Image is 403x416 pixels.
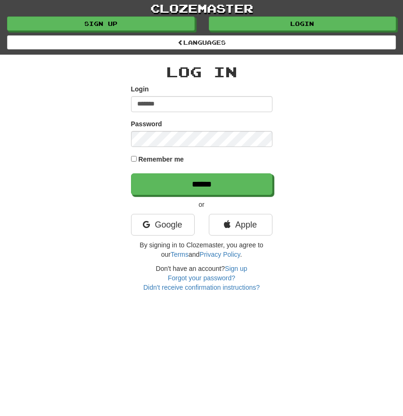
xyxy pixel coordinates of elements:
[138,155,184,164] label: Remember me
[171,251,189,258] a: Terms
[7,35,396,49] a: Languages
[131,264,272,292] div: Don't have an account?
[131,64,272,80] h2: Log In
[199,251,240,258] a: Privacy Policy
[131,240,272,259] p: By signing in to Clozemaster, you agree to our and .
[131,200,272,209] p: or
[131,119,162,129] label: Password
[225,265,247,272] a: Sign up
[209,214,272,236] a: Apple
[131,214,195,236] a: Google
[7,16,195,31] a: Sign up
[168,274,235,282] a: Forgot your password?
[209,16,396,31] a: Login
[143,284,260,291] a: Didn't receive confirmation instructions?
[131,84,149,94] label: Login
